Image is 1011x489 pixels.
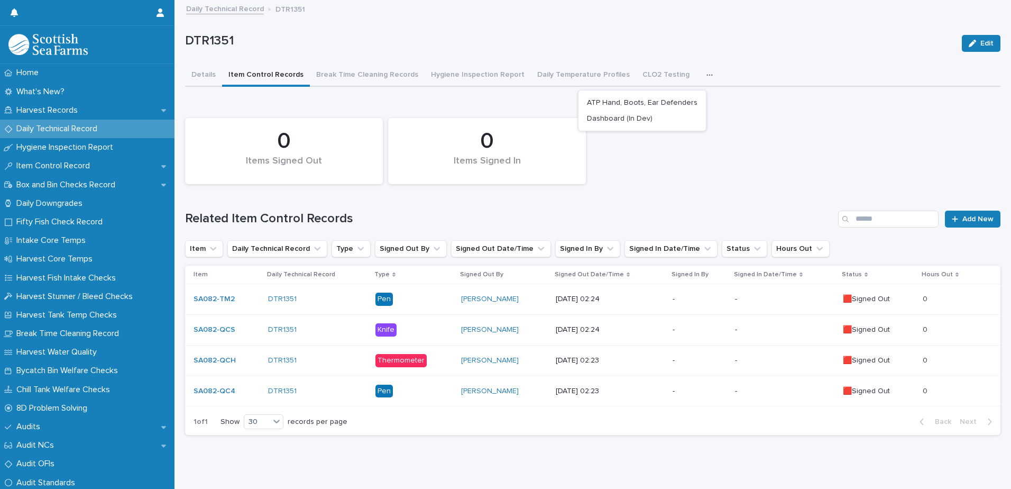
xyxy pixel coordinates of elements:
[923,385,930,396] p: 0
[955,417,1000,427] button: Next
[425,65,531,87] button: Hygiene Inspection Report
[555,240,620,257] button: Signed In By
[406,128,568,155] div: 0
[268,295,297,304] a: DTR1351
[929,418,951,425] span: Back
[12,329,127,339] p: Break Time Cleaning Record
[461,387,519,396] a: [PERSON_NAME]
[375,293,393,306] div: Pen
[12,366,126,376] p: Bycatch Bin Welfare Checks
[12,422,49,432] p: Audits
[12,142,122,152] p: Hygiene Inspection Report
[185,345,1000,376] tr: SA082-QCH DTR1351 Thermometer[PERSON_NAME] [DATE] 02:23--🟥Signed Out00
[12,198,91,209] p: Daily Downgrades
[275,3,305,14] p: DTR1351
[194,325,235,334] a: SA082-QCS
[843,325,914,334] p: 🟥Signed Out
[267,269,335,280] p: Daily Technical Record
[12,478,84,488] p: Audit Standards
[185,65,222,87] button: Details
[461,325,519,334] a: [PERSON_NAME]
[962,35,1000,52] button: Edit
[375,240,447,257] button: Signed Out By
[185,284,1000,315] tr: SA082-TM2 DTR1351 Pen[PERSON_NAME] [DATE] 02:24--🟥Signed Out00
[980,40,994,47] span: Edit
[735,295,834,304] p: -
[12,440,62,450] p: Audit NCs
[186,2,264,14] a: Daily Technical Record
[185,376,1000,406] tr: SA082-QC4 DTR1351 Pen[PERSON_NAME] [DATE] 02:23--🟥Signed Out00
[12,403,96,413] p: 8D Problem Solving
[288,418,347,427] p: records per page
[12,217,111,227] p: Fifty Fish Check Record
[922,269,953,280] p: Hours Out
[375,323,397,337] div: Knife
[12,292,141,302] p: Harvest Stunner / Bleed Checks
[194,269,208,280] p: Item
[185,211,834,227] h1: Related Item Control Records
[673,356,727,365] p: -
[12,124,106,134] p: Daily Technical Record
[923,323,930,334] p: 0
[194,387,235,396] a: SA082-QC4
[12,161,98,171] p: Item Control Record
[843,295,914,304] p: 🟥Signed Out
[185,33,953,49] p: DTR1351
[624,240,718,257] button: Signed In Date/Time
[556,325,664,334] p: [DATE] 02:24
[12,459,63,469] p: Audit OFIs
[556,387,664,396] p: [DATE] 02:23
[332,240,371,257] button: Type
[227,240,327,257] button: Daily Technical Record
[911,417,955,427] button: Back
[12,236,94,246] p: Intake Core Temps
[220,418,240,427] p: Show
[962,215,994,223] span: Add New
[672,269,709,280] p: Signed In By
[12,254,101,264] p: Harvest Core Temps
[185,240,223,257] button: Item
[673,325,727,334] p: -
[451,240,551,257] button: Signed Out Date/Time
[556,295,664,304] p: [DATE] 02:24
[838,211,939,228] input: Search
[12,180,124,190] p: Box and Bin Checks Record
[268,356,297,365] a: DTR1351
[945,211,1000,228] a: Add New
[12,347,105,357] p: Harvest Water Quality
[12,385,118,395] p: Chill Tank Welfare Checks
[734,269,797,280] p: Signed In Date/Time
[185,314,1000,345] tr: SA082-QCS DTR1351 Knife[PERSON_NAME] [DATE] 02:24--🟥Signed Out00
[555,269,624,280] p: Signed Out Date/Time
[735,387,834,396] p: -
[673,387,727,396] p: -
[194,356,236,365] a: SA082-QCH
[461,295,519,304] a: [PERSON_NAME]
[203,128,365,155] div: 0
[556,356,664,365] p: [DATE] 02:23
[735,356,834,365] p: -
[673,295,727,304] p: -
[587,115,652,122] span: Dashboard (In Dev)
[771,240,830,257] button: Hours Out
[244,416,270,428] div: 30
[636,65,696,87] button: CLO2 Testing
[12,68,47,78] p: Home
[12,273,124,283] p: Harvest Fish Intake Checks
[531,65,636,87] button: Daily Temperature Profiles
[8,34,88,55] img: mMrefqRFQpe26GRNOUkG
[222,65,310,87] button: Item Control Records
[185,409,216,435] p: 1 of 1
[843,387,914,396] p: 🟥Signed Out
[268,387,297,396] a: DTR1351
[960,418,983,425] span: Next
[310,65,425,87] button: Break Time Cleaning Records
[406,156,568,178] div: Items Signed In
[203,156,365,178] div: Items Signed Out
[12,310,125,320] p: Harvest Tank Temp Checks
[722,240,767,257] button: Status
[587,99,697,106] span: ATP Hand, Boots, Ear Defenders
[194,295,235,304] a: SA082-TM2
[843,356,914,365] p: 🟥Signed Out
